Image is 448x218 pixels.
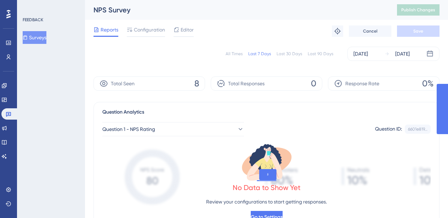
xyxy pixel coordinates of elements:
span: Save [413,28,423,34]
div: [DATE] [395,50,410,58]
div: Last 30 Days [277,51,302,57]
div: FEEDBACK [23,17,43,23]
div: [DATE] [353,50,368,58]
button: Cancel [349,25,391,37]
div: All Times [226,51,243,57]
span: Cancel [363,28,378,34]
span: Total Responses [228,79,265,88]
span: Editor [181,25,194,34]
span: Response Rate [345,79,379,88]
button: Surveys [23,31,46,44]
button: Question 1 - NPS Rating [102,122,244,136]
span: 8 [194,78,199,89]
button: Publish Changes [397,4,440,16]
span: Reports [101,25,118,34]
iframe: UserGuiding AI Assistant Launcher [418,190,440,211]
span: 0 [311,78,316,89]
span: 0% [422,78,433,89]
div: No Data to Show Yet [233,183,301,193]
span: Total Seen [111,79,135,88]
div: 6601e819... [408,126,427,132]
button: Save [397,25,440,37]
div: Last 7 Days [248,51,271,57]
p: Review your configurations to start getting responses. [206,197,327,206]
div: Last 90 Days [308,51,333,57]
span: Question 1 - NPS Rating [102,125,155,133]
span: Configuration [134,25,165,34]
div: Question ID: [375,125,402,134]
div: NPS Survey [93,5,379,15]
span: Question Analytics [102,108,144,116]
span: Publish Changes [401,7,435,13]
